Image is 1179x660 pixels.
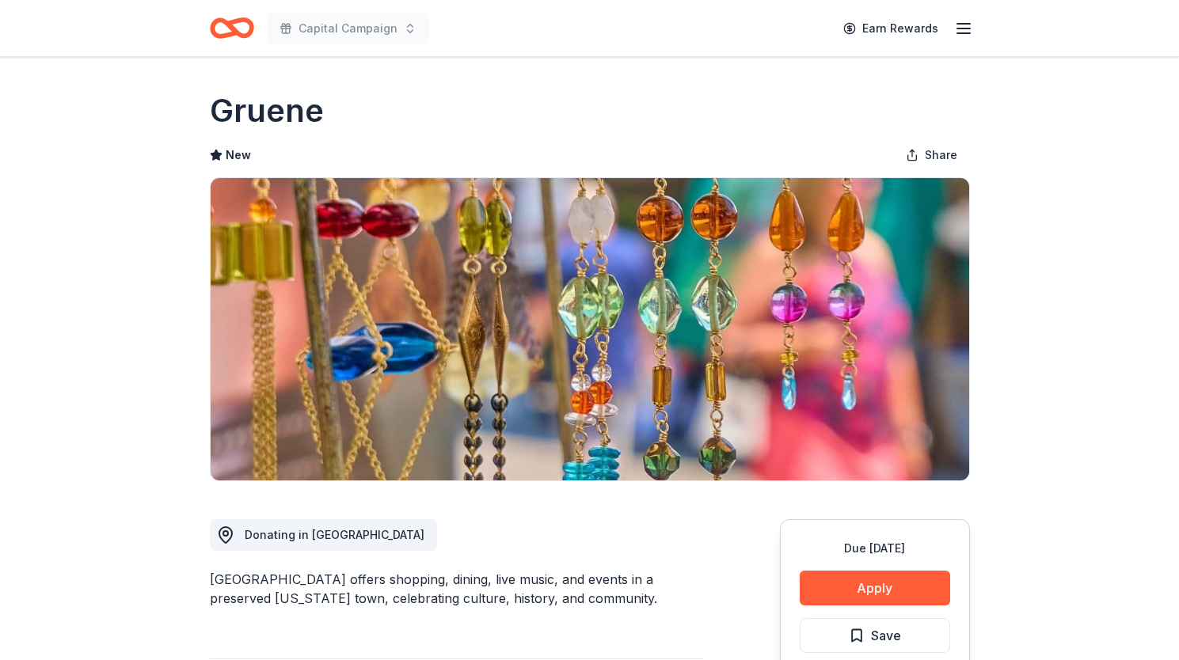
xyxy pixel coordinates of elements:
[800,618,950,653] button: Save
[210,89,324,133] h1: Gruene
[211,178,969,480] img: Image for Gruene
[893,139,970,171] button: Share
[871,625,901,646] span: Save
[299,19,397,38] span: Capital Campaign
[800,539,950,558] div: Due [DATE]
[226,146,251,165] span: New
[925,146,957,165] span: Share
[800,571,950,605] button: Apply
[210,9,254,47] a: Home
[267,13,429,44] button: Capital Campaign
[834,14,948,43] a: Earn Rewards
[245,528,424,541] span: Donating in [GEOGRAPHIC_DATA]
[210,570,704,608] div: [GEOGRAPHIC_DATA] offers shopping, dining, live music, and events in a preserved [US_STATE] town,...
